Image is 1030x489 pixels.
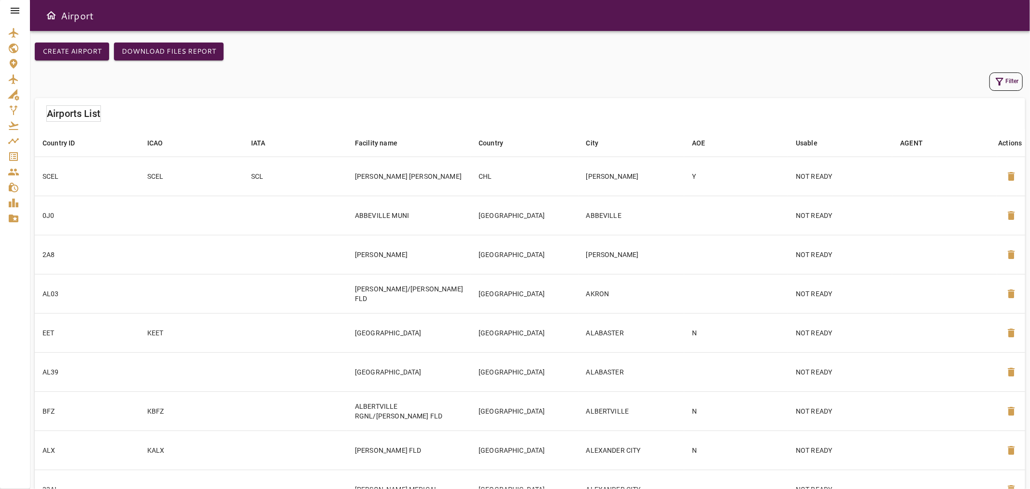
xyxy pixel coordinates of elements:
span: Country [479,137,516,149]
span: City [586,137,611,149]
button: Open drawer [42,6,61,25]
td: [GEOGRAPHIC_DATA] [471,235,578,274]
td: N [684,313,788,352]
button: Download Files Report [114,43,224,60]
span: AGENT [900,137,935,149]
p: NOT READY [796,446,885,455]
button: Delete Airport [1000,165,1023,188]
td: [PERSON_NAME] [578,157,685,196]
td: [PERSON_NAME] [PERSON_NAME] [347,157,471,196]
button: Create airport [35,43,109,60]
td: EET [35,313,140,352]
span: delete [1005,288,1017,300]
p: NOT READY [796,211,885,220]
div: AGENT [900,137,923,149]
span: delete [1005,405,1017,417]
button: Delete Airport [1000,321,1023,345]
td: N [684,431,788,470]
span: Country ID [42,137,88,149]
div: Facility name [355,137,397,149]
span: delete [1005,249,1017,260]
td: [GEOGRAPHIC_DATA] [347,313,471,352]
span: delete [1005,171,1017,182]
p: NOT READY [796,406,885,416]
p: NOT READY [796,250,885,259]
td: BFZ [35,391,140,431]
td: [GEOGRAPHIC_DATA] [471,196,578,235]
span: Facility name [355,137,410,149]
td: CHL [471,157,578,196]
td: 0J0 [35,196,140,235]
td: SCEL [35,157,140,196]
span: delete [1005,445,1017,456]
h6: Airport [61,8,94,23]
td: KBFZ [140,391,243,431]
td: [GEOGRAPHIC_DATA] [471,352,578,391]
div: Country [479,137,503,149]
span: delete [1005,366,1017,378]
td: 2A8 [35,235,140,274]
td: [GEOGRAPHIC_DATA] [471,391,578,431]
td: [GEOGRAPHIC_DATA] [471,431,578,470]
td: [GEOGRAPHIC_DATA] [347,352,471,391]
p: NOT READY [796,328,885,338]
span: ICAO [147,137,176,149]
span: delete [1005,327,1017,339]
td: ALBERTVILLE [578,391,685,431]
td: SCL [243,157,347,196]
td: [GEOGRAPHIC_DATA] [471,313,578,352]
button: Delete Airport [1000,282,1023,305]
h6: Airports List [47,106,100,121]
p: NOT READY [796,289,885,299]
td: [GEOGRAPHIC_DATA] [471,274,578,313]
span: Usable [796,137,830,149]
button: Filter [989,72,1023,91]
div: Usable [796,137,818,149]
td: Y [684,157,788,196]
td: ALEXANDER CITY [578,431,685,470]
div: ICAO [147,137,163,149]
button: Delete Airport [1000,360,1023,384]
span: AOE [692,137,718,149]
button: Delete Airport [1000,204,1023,227]
td: SCEL [140,157,243,196]
td: AL39 [35,352,140,391]
td: [PERSON_NAME] [578,235,685,274]
button: Delete Airport [1000,243,1023,266]
td: KALX [140,431,243,470]
div: Country ID [42,137,75,149]
div: AOE [692,137,705,149]
td: ALX [35,431,140,470]
td: ALBERTVILLE RGNL/[PERSON_NAME] FLD [347,391,471,431]
td: ALABASTER [578,313,685,352]
td: AKRON [578,274,685,313]
div: City [586,137,599,149]
span: IATA [251,137,278,149]
td: KEET [140,313,243,352]
td: ALABASTER [578,352,685,391]
div: IATA [251,137,266,149]
span: delete [1005,210,1017,221]
td: [PERSON_NAME] [347,235,471,274]
td: ABBEVILLE [578,196,685,235]
td: ABBEVILLE MUNI [347,196,471,235]
td: [PERSON_NAME] FLD [347,431,471,470]
p: NOT READY [796,367,885,377]
button: Delete Airport [1000,439,1023,462]
td: [PERSON_NAME]/[PERSON_NAME] FLD [347,274,471,313]
p: NOT READY [796,172,885,181]
button: Delete Airport [1000,400,1023,423]
td: AL03 [35,274,140,313]
td: N [684,391,788,431]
